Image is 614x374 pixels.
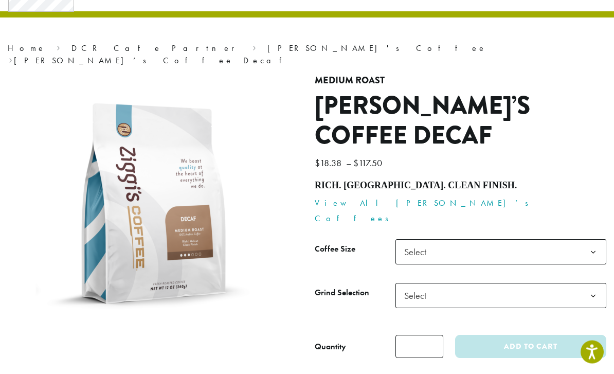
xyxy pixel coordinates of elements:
span: Select [395,240,606,265]
span: $ [353,157,358,169]
a: DCR Cafe Partner [71,43,242,54]
h1: [PERSON_NAME]’s Coffee Decaf [315,92,606,151]
h4: Rich. [GEOGRAPHIC_DATA]. Clean Finish. [315,181,606,192]
span: Select [400,242,437,262]
span: › [57,39,60,55]
span: › [9,51,12,67]
span: › [252,39,256,55]
label: Coffee Size [315,242,395,257]
a: [PERSON_NAME]'s Coffee [267,43,486,54]
input: Product quantity [395,335,443,359]
span: – [346,157,351,169]
a: View All [PERSON_NAME]’s Coffees [315,198,535,224]
nav: Breadcrumb [8,43,606,67]
span: Select [395,283,606,309]
bdi: 117.50 [353,157,385,169]
div: Quantity [315,341,346,353]
a: Home [8,43,46,54]
h4: Medium Roast [315,76,606,87]
span: $ [315,157,320,169]
bdi: 18.38 [315,157,344,169]
label: Grind Selection [315,286,395,301]
span: Select [400,286,437,306]
button: Add to cart [455,335,606,359]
